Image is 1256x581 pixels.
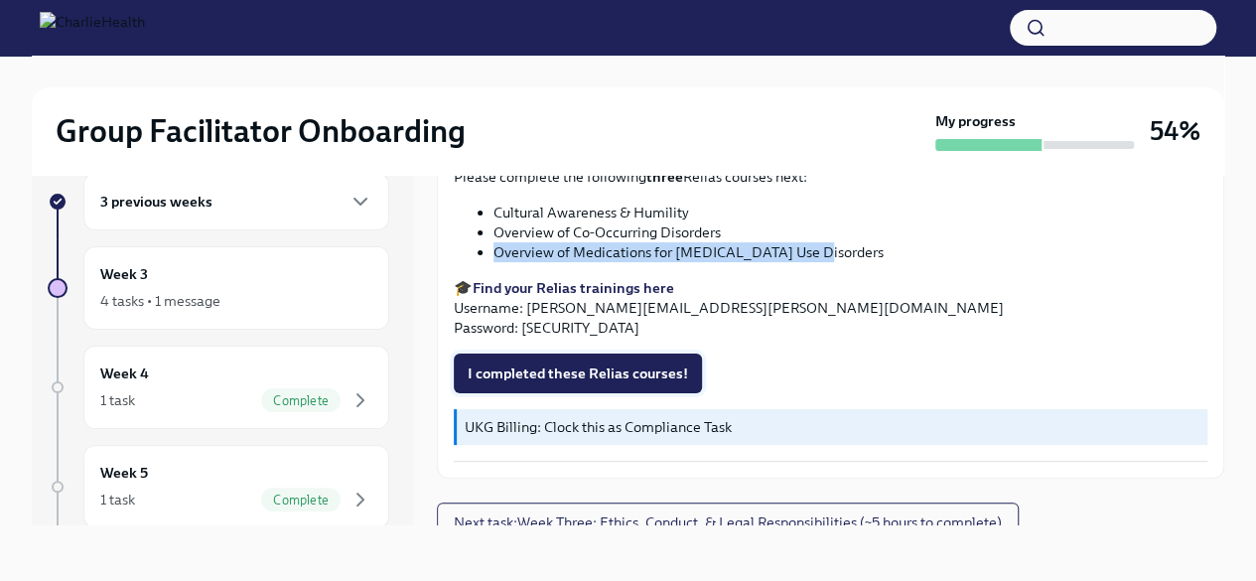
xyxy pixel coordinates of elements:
[48,445,389,528] a: Week 51 taskComplete
[48,346,389,429] a: Week 41 taskComplete
[465,417,1199,437] p: UKG Billing: Clock this as Compliance Task
[48,246,389,330] a: Week 34 tasks • 1 message
[454,278,1207,338] p: 🎓 Username: [PERSON_NAME][EMAIL_ADDRESS][PERSON_NAME][DOMAIN_NAME] Password: [SECURITY_DATA]
[1150,113,1200,149] h3: 54%
[454,512,1002,532] span: Next task : Week Three: Ethics, Conduct, & Legal Responsibilities (~5 hours to complete)
[261,393,341,408] span: Complete
[454,354,702,393] button: I completed these Relias courses!
[468,363,688,383] span: I completed these Relias courses!
[935,111,1016,131] strong: My progress
[56,111,466,151] h2: Group Facilitator Onboarding
[100,291,220,311] div: 4 tasks • 1 message
[100,363,149,384] h6: Week 4
[40,12,145,44] img: CharlieHealth
[493,203,1207,222] li: Cultural Awareness & Humility
[100,263,148,285] h6: Week 3
[100,390,135,410] div: 1 task
[100,490,135,509] div: 1 task
[493,242,1207,262] li: Overview of Medications for [MEDICAL_DATA] Use Disorders
[261,493,341,508] span: Complete
[100,191,212,213] h6: 3 previous weeks
[473,279,674,297] a: Find your Relias trainings here
[83,173,389,230] div: 3 previous weeks
[454,167,1207,187] p: Please complete the following Relias courses next:
[646,168,683,186] strong: three
[100,462,148,484] h6: Week 5
[493,222,1207,242] li: Overview of Co-Occurring Disorders
[437,503,1019,542] button: Next task:Week Three: Ethics, Conduct, & Legal Responsibilities (~5 hours to complete)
